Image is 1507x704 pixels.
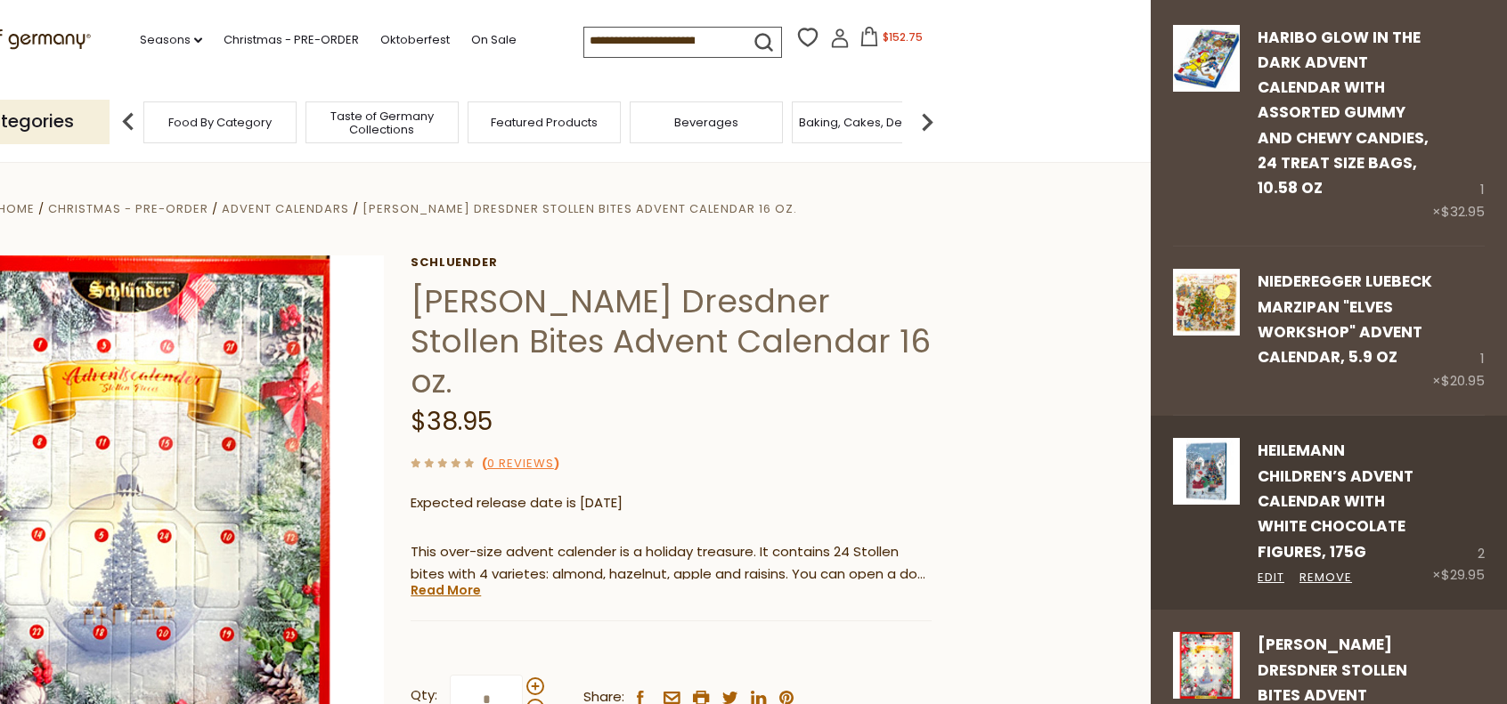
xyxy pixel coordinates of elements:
span: $29.95 [1441,565,1485,584]
a: Food By Category [168,116,272,129]
a: Heilemann Children Advent Calendar with white Chocolate Figures [1173,438,1240,587]
img: Schluender Dresdner Stollen Bites Advent Calendar 16 oz. [1173,632,1240,699]
a: Heilemann Children’s Advent Calendar with white Chocolate figures, 175g [1258,440,1413,562]
a: Christmas - PRE-ORDER [224,30,359,50]
a: Schluender [411,255,932,270]
a: Baking, Cakes, Desserts [799,116,937,129]
a: Beverages [674,116,738,129]
h1: [PERSON_NAME] Dresdner Stollen Bites Advent Calendar 16 oz. [411,281,932,401]
a: Niederegger Luebeck Marzipan "Elves Workshop" Advent Calendar, 5.9 oz [1258,271,1432,368]
a: Christmas - PRE-ORDER [48,200,208,217]
span: ( ) [482,455,559,472]
span: $32.95 [1441,202,1485,221]
a: Read More [411,581,481,599]
a: Seasons [140,30,202,50]
span: $20.95 [1441,371,1485,390]
p: This over-size advent calender is a holiday treasure. It contains 24 Stollen bites with 4 variete... [411,541,932,586]
a: Oktoberfest [380,30,450,50]
a: Niederegger Luebeck Marzipan "Elves Workshop" Advent Calendar, 5.9 oz [1173,269,1240,392]
a: Advent Calendars [222,200,349,217]
a: Featured Products [491,116,598,129]
a: On Sale [471,30,517,50]
a: Haribo Glow in the Dark Advent Calendar with Assorted Gummy and Chewy Candies, 24 Treat Size Bags... [1173,25,1240,224]
a: Taste of Germany Collections [311,109,453,136]
a: Remove [1299,569,1352,587]
div: 1 × [1432,25,1485,224]
div: 1 × [1432,269,1485,392]
button: $152.75 [853,27,929,53]
img: next arrow [909,104,945,140]
a: [PERSON_NAME] Dresdner Stollen Bites Advent Calendar 16 oz. [362,200,797,217]
img: Heilemann Children Advent Calendar with white Chocolate Figures [1173,438,1240,505]
img: previous arrow [110,104,146,140]
a: 0 Reviews [487,455,554,473]
img: Haribo Glow in the Dark Advent Calendar with Assorted Gummy and Chewy Candies, 24 Treat Size Bags... [1173,25,1240,92]
p: Expected release date is [DATE] [411,492,932,514]
a: Haribo Glow in the Dark Advent Calendar with Assorted Gummy and Chewy Candies, 24 Treat Size Bags... [1258,27,1429,199]
div: 2 × [1432,438,1485,587]
span: $38.95 [411,404,493,439]
span: $152.75 [883,29,923,45]
img: Niederegger Luebeck Marzipan "Elves Workshop" Advent Calendar, 5.9 oz [1173,269,1240,336]
a: Edit [1258,569,1284,587]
